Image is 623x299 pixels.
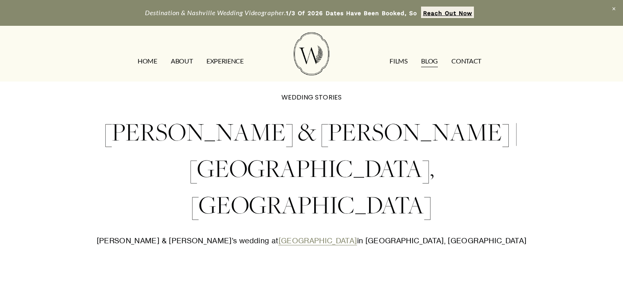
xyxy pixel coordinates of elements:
a: Blog [421,55,438,68]
a: CONTACT [451,55,481,68]
a: WEDDING STORIES [281,93,342,102]
img: Wild Fern Weddings [294,32,329,75]
h1: [PERSON_NAME] & [PERSON_NAME] | [GEOGRAPHIC_DATA], [GEOGRAPHIC_DATA] [87,114,536,223]
a: FILMS [390,55,407,68]
a: ABOUT [171,55,193,68]
a: Reach Out Now [421,7,474,18]
a: [GEOGRAPHIC_DATA] [279,236,357,245]
strong: Reach Out Now [423,10,472,16]
p: [PERSON_NAME] & [PERSON_NAME]’s wedding at in [GEOGRAPHIC_DATA], [GEOGRAPHIC_DATA] [87,234,536,247]
a: EXPERIENCE [206,55,244,68]
a: HOME [138,55,157,68]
